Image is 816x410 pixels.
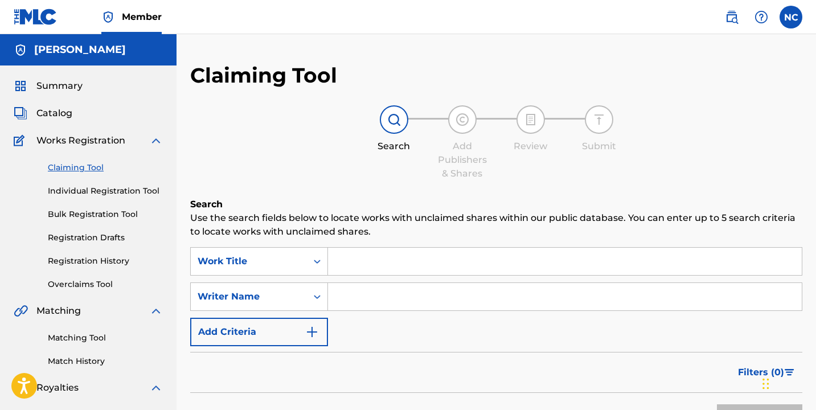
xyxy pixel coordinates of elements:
img: help [755,10,768,24]
span: Works Registration [36,134,125,147]
div: Review [502,140,559,153]
div: Search [366,140,423,153]
a: Bulk Registration Tool [48,208,163,220]
img: search [725,10,739,24]
img: step indicator icon for Search [387,113,401,126]
div: User Menu [780,6,802,28]
span: Royalties [36,381,79,395]
a: Registration History [48,255,163,267]
span: Catalog [36,106,72,120]
a: Registration Drafts [48,232,163,244]
img: Top Rightsholder [101,10,115,24]
img: 9d2ae6d4665cec9f34b9.svg [305,325,319,339]
button: Filters (0) [731,358,802,387]
a: Individual Registration Tool [48,185,163,197]
img: Summary [14,79,27,93]
div: Work Title [198,255,300,268]
div: Help [750,6,773,28]
span: Member [122,10,162,23]
div: Drag [762,367,769,401]
iframe: Resource Center [784,255,816,346]
img: expand [149,381,163,395]
a: SummarySummary [14,79,83,93]
div: Add Publishers & Shares [434,140,491,181]
h2: Claiming Tool [190,63,337,88]
a: Overclaims Tool [48,278,163,290]
a: Matching Tool [48,332,163,344]
img: MLC Logo [14,9,58,25]
img: step indicator icon for Review [524,113,538,126]
a: Match History [48,355,163,367]
span: Summary [36,79,83,93]
h5: Nolan Chapman [34,43,126,56]
img: Works Registration [14,134,28,147]
img: step indicator icon for Submit [592,113,606,126]
img: Catalog [14,106,27,120]
span: Filters ( 0 ) [738,366,784,379]
a: Claiming Tool [48,162,163,174]
img: expand [149,304,163,318]
img: expand [149,134,163,147]
a: Public Search [720,6,743,28]
div: Writer Name [198,290,300,304]
a: CatalogCatalog [14,106,72,120]
h6: Search [190,198,802,211]
span: Matching [36,304,81,318]
iframe: Chat Widget [759,355,816,410]
img: Matching [14,304,28,318]
img: step indicator icon for Add Publishers & Shares [456,113,469,126]
p: Use the search fields below to locate works with unclaimed shares within our public database. You... [190,211,802,239]
img: Accounts [14,43,27,57]
div: Submit [571,140,628,153]
button: Add Criteria [190,318,328,346]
